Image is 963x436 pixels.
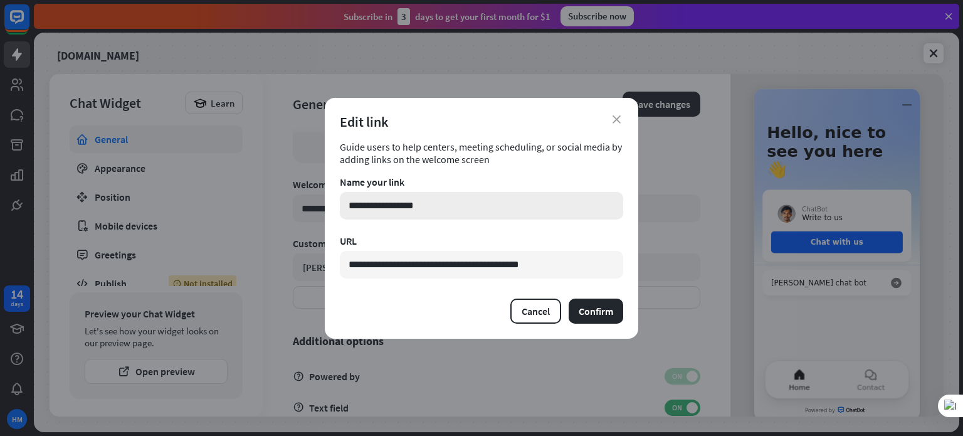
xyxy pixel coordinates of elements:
div: Name your link [340,176,623,188]
button: Confirm [569,299,623,324]
button: Cancel [510,299,561,324]
button: Open LiveChat chat widget [10,5,48,43]
div: URL [340,235,623,247]
i: close [613,115,621,124]
div: Edit link [340,113,623,130]
div: Guide users to help centers, meeting scheduling, or social media by adding links on the welcome s... [340,141,623,166]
